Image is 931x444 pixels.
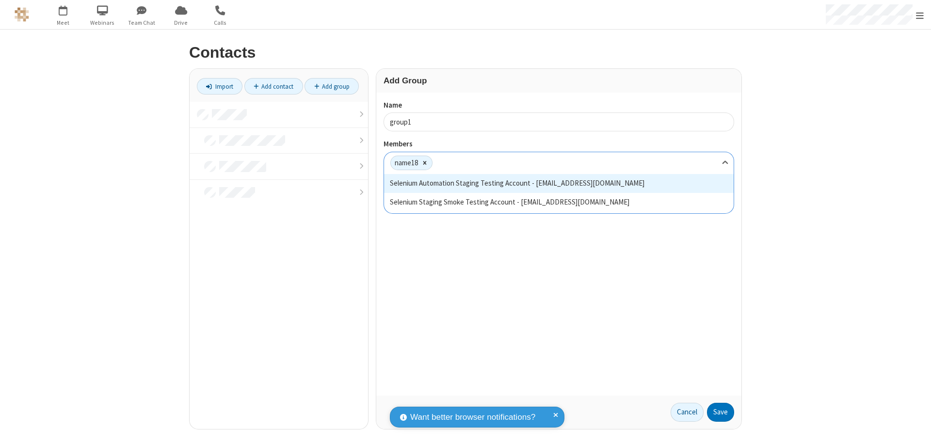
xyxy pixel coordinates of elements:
button: Save [707,403,734,422]
a: Add contact [244,78,303,95]
h3: Add Group [384,76,734,85]
input: Name [384,112,734,131]
div: Selenium Staging Smoke Testing Account - [EMAIL_ADDRESS][DOMAIN_NAME] [384,193,734,212]
span: Drive [163,18,199,27]
h2: Contacts [189,44,742,61]
span: Calls [202,18,239,27]
span: Team Chat [124,18,160,27]
img: QA Selenium DO NOT DELETE OR CHANGE [15,7,29,22]
a: Cancel [671,403,704,422]
span: Meet [45,18,81,27]
span: Want better browser notifications? [410,411,535,424]
a: Add group [305,78,359,95]
a: Import [197,78,242,95]
div: Selenium Automation Staging Testing Account - [EMAIL_ADDRESS][DOMAIN_NAME] [384,174,734,193]
label: Name [384,100,734,111]
div: name18 [391,156,418,170]
label: Members [384,139,734,150]
span: Webinars [84,18,121,27]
